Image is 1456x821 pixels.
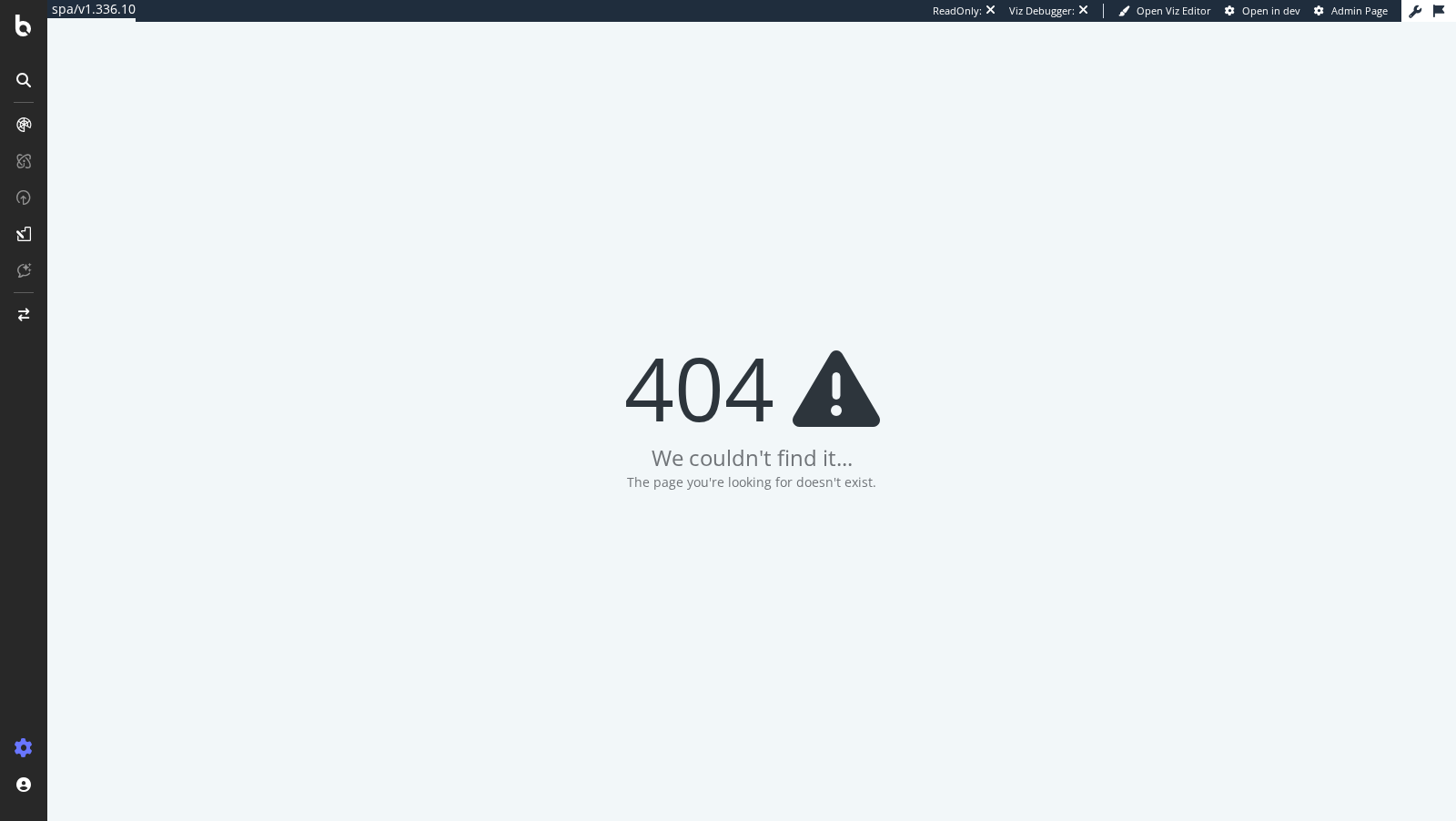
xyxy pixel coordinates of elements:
[624,342,880,433] div: 404
[1009,4,1075,18] div: Viz Debugger:
[1331,4,1388,17] span: Admin Page
[933,4,982,18] div: ReadOnly:
[627,473,876,492] div: The page you're looking for doesn't exist.
[1314,4,1388,18] a: Admin Page
[1242,4,1300,17] span: Open in dev
[652,442,853,473] div: We couldn't find it...
[1225,4,1300,18] a: Open in dev
[1118,4,1211,18] a: Open Viz Editor
[1137,4,1211,17] span: Open Viz Editor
